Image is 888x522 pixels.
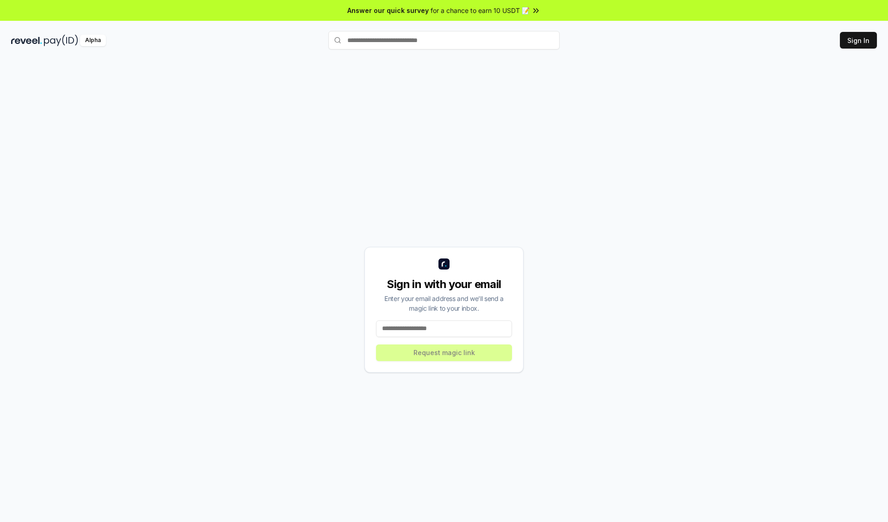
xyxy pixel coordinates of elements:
img: pay_id [44,35,78,46]
img: logo_small [438,258,450,270]
div: Sign in with your email [376,277,512,292]
img: reveel_dark [11,35,42,46]
button: Sign In [840,32,877,49]
span: for a chance to earn 10 USDT 📝 [431,6,530,15]
span: Answer our quick survey [347,6,429,15]
div: Enter your email address and we’ll send a magic link to your inbox. [376,294,512,313]
div: Alpha [80,35,106,46]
